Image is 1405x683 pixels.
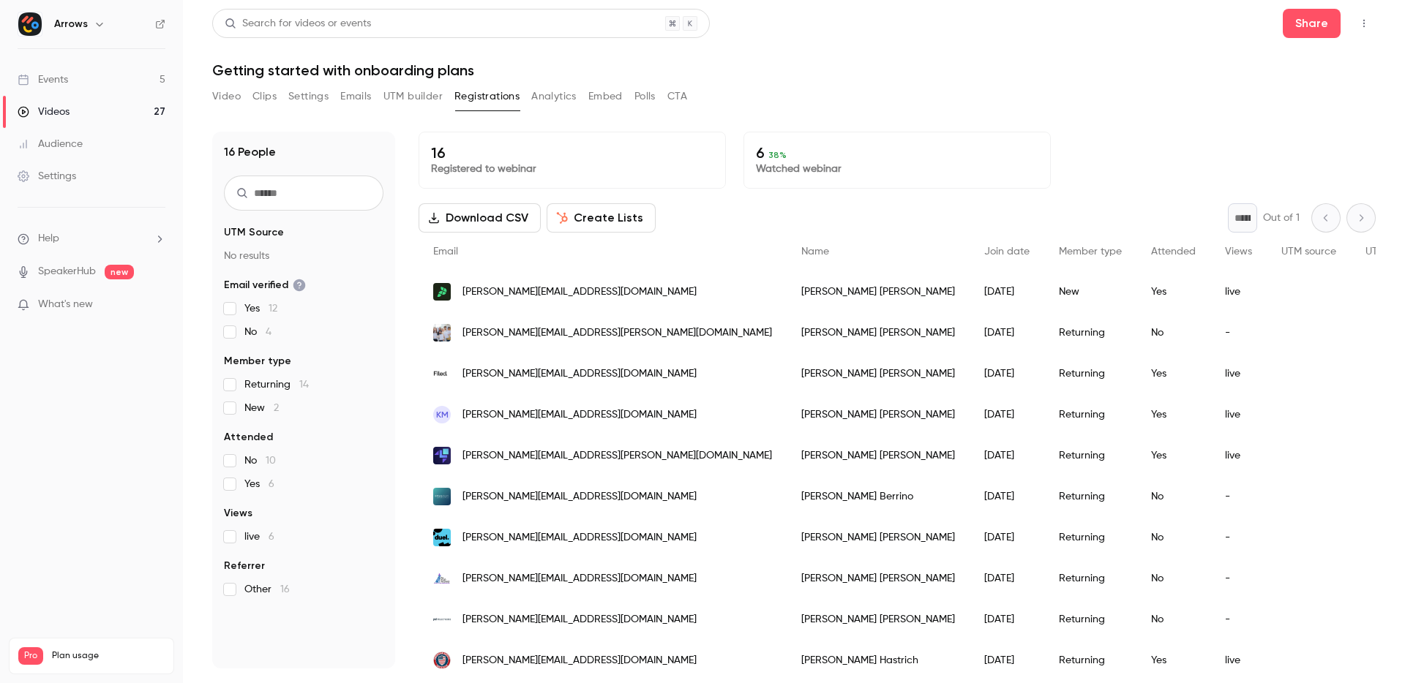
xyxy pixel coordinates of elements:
span: Attended [1151,246,1196,257]
div: Yes [1136,271,1210,312]
div: No [1136,599,1210,640]
div: [DATE] [970,599,1044,640]
div: Returning [1044,558,1136,599]
span: Plan usage [52,650,165,662]
p: Watched webinar [756,162,1038,176]
span: 6 [269,532,274,542]
div: [PERSON_NAME] [PERSON_NAME] [787,394,970,435]
button: Registrations [454,85,520,108]
div: - [1210,517,1267,558]
div: Yes [1136,640,1210,681]
button: Download CSV [419,203,541,233]
span: Referrer [224,559,265,573]
div: [PERSON_NAME] [PERSON_NAME] [787,312,970,353]
div: Videos [18,105,70,119]
div: live [1210,640,1267,681]
div: - [1210,476,1267,517]
div: No [1136,476,1210,517]
span: Other [244,582,290,597]
div: No [1136,558,1210,599]
p: 16 [431,144,713,162]
span: New [244,401,279,415]
div: [PERSON_NAME] [PERSON_NAME] [787,599,970,640]
span: [PERSON_NAME][EMAIL_ADDRESS][DOMAIN_NAME] [462,571,697,586]
div: Returning [1044,312,1136,353]
div: Events [18,72,68,87]
p: Registered to webinar [431,162,713,176]
img: paradigmseniors.com [433,488,451,505]
img: projectworks.com [433,618,451,620]
button: Embed [588,85,623,108]
div: - [1210,312,1267,353]
button: Analytics [531,85,577,108]
span: 14 [299,380,309,390]
span: [PERSON_NAME][EMAIL_ADDRESS][DOMAIN_NAME] [462,489,697,505]
div: [PERSON_NAME] [PERSON_NAME] [787,353,970,394]
div: live [1210,435,1267,476]
div: [PERSON_NAME] [PERSON_NAME] [787,435,970,476]
button: Settings [288,85,329,108]
div: Yes [1136,435,1210,476]
div: [DATE] [970,271,1044,312]
span: Pro [18,647,43,665]
span: 4 [266,327,271,337]
img: localstack.cloud [433,447,451,464]
h1: Getting started with onboarding plans [212,61,1376,79]
button: UTM builder [383,85,443,108]
span: What's new [38,297,93,312]
span: Views [1225,246,1252,257]
img: Arrows [18,12,42,36]
img: duel.tech [433,529,451,546]
div: [DATE] [970,558,1044,599]
span: No [244,325,271,339]
div: New [1044,271,1136,312]
span: Email verified [224,278,306,293]
span: Yes [244,477,274,491]
div: - [1210,599,1267,640]
li: help-dropdown-opener [18,231,165,246]
span: Member type [224,354,291,369]
div: live [1210,353,1267,394]
button: Emails [340,85,371,108]
div: live [1210,394,1267,435]
h6: Arrows [54,17,88,31]
span: 38 % [768,150,787,160]
section: facet-groups [224,225,383,597]
div: [DATE] [970,640,1044,681]
div: Settings [18,169,76,184]
img: paddington-academy.org [433,324,451,341]
div: live [1210,271,1267,312]
div: [PERSON_NAME] [PERSON_NAME] [787,558,970,599]
div: Yes [1136,394,1210,435]
span: No [244,453,276,468]
div: [DATE] [970,394,1044,435]
p: No results [224,249,383,263]
div: Yes [1136,353,1210,394]
span: Member type [1059,246,1122,257]
span: 6 [269,479,274,489]
span: [PERSON_NAME][EMAIL_ADDRESS][PERSON_NAME][DOMAIN_NAME] [462,325,772,341]
span: new [105,265,134,279]
span: [PERSON_NAME][EMAIL_ADDRESS][DOMAIN_NAME] [462,407,697,423]
span: 12 [269,303,277,314]
div: No [1136,312,1210,353]
div: - [1210,558,1267,599]
div: Audience [18,137,83,151]
div: Returning [1044,394,1136,435]
img: playbypoint.com [433,283,451,301]
span: [PERSON_NAME][EMAIL_ADDRESS][PERSON_NAME][DOMAIN_NAME] [462,448,772,464]
span: Returning [244,377,309,392]
p: 6 [756,144,1038,162]
span: Yes [244,301,277,316]
button: Share [1283,9,1341,38]
span: Join date [984,246,1030,257]
div: [PERSON_NAME] [PERSON_NAME] [787,517,970,558]
img: americansafetyinstitute.com [433,652,451,669]
span: [PERSON_NAME][EMAIL_ADDRESS][DOMAIN_NAME] [462,530,697,546]
span: Help [38,231,59,246]
div: [PERSON_NAME] Hastrich [787,640,970,681]
div: Returning [1044,517,1136,558]
button: CTA [667,85,687,108]
span: live [244,529,274,544]
div: [DATE] [970,517,1044,558]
